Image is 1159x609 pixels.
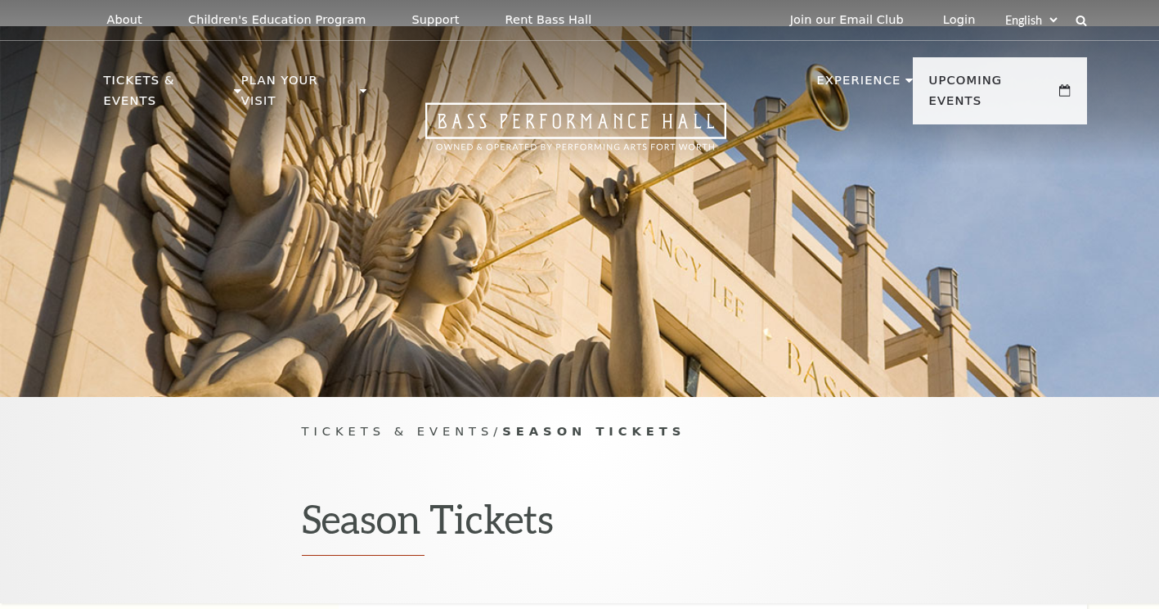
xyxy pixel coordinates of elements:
[1002,12,1060,28] select: Select:
[104,70,231,120] p: Tickets & Events
[107,13,142,27] p: About
[241,70,356,120] p: Plan Your Visit
[929,70,1056,120] p: Upcoming Events
[302,422,858,442] p: /
[816,70,901,100] p: Experience
[412,13,460,27] p: Support
[502,424,685,438] span: Season Tickets
[505,13,592,27] p: Rent Bass Hall
[188,13,366,27] p: Children's Education Program
[302,424,494,438] span: Tickets & Events
[302,495,858,556] h1: Season Tickets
